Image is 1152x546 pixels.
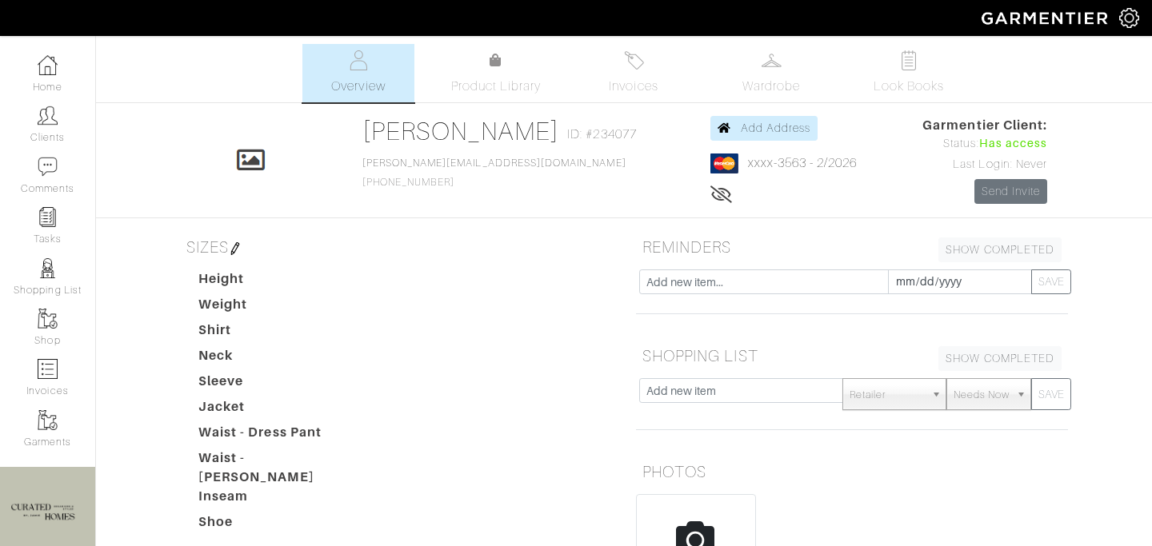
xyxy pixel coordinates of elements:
img: mastercard-2c98a0d54659f76b027c6839bea21931c3e23d06ea5b2b5660056f2e14d2f154.png [710,153,738,173]
a: Invoices [578,44,690,102]
h5: PHOTOS [636,456,1068,488]
img: garments-icon-b7da505a4dc4fd61783c78ac3ca0ef83fa9d6f193b1c9dc38574b1d14d53ca28.png [38,309,58,329]
dt: Weight [186,295,369,321]
span: ID: #234077 [567,125,637,144]
dt: Height [186,269,369,295]
dt: Inseam [186,487,369,512]
span: Overview [331,77,385,96]
img: pen-cf24a1663064a2ec1b9c1bd2387e9de7a2fa800b781884d57f21acf72779bad2.png [229,242,242,255]
button: SAVE [1031,269,1071,294]
img: orders-icon-0abe47150d42831381b5fb84f609e132dff9fe21cb692f30cb5eec754e2cba89.png [38,359,58,379]
a: SHOW COMPLETED [938,237,1062,262]
img: dashboard-icon-dbcd8f5a0b271acd01030246c82b418ddd0df26cd7fceb0bd07c9910d44c42f6.png [38,55,58,75]
img: reminder-icon-8004d30b9f0a5d33ae49ab947aed9ed385cf756f9e5892f1edd6e32f2345188e.png [38,207,58,227]
img: garments-icon-b7da505a4dc4fd61783c78ac3ca0ef83fa9d6f193b1c9dc38574b1d14d53ca28.png [38,410,58,430]
img: garmentier-logo-header-white-b43fb05a5012e4ada735d5af1a66efaba907eab6374d6393d1fbf88cb4ef424d.png [974,4,1119,32]
button: SAVE [1031,378,1071,410]
input: Add new item [639,378,843,403]
span: Retailer [850,379,925,411]
img: stylists-icon-eb353228a002819b7ec25b43dbf5f0378dd9e0616d9560372ff212230b889e62.png [38,258,58,278]
h5: SIZES [180,231,612,263]
dt: Shirt [186,321,369,346]
span: Garmentier Client: [922,116,1047,135]
input: Add new item... [639,269,889,294]
a: xxxx-3563 - 2/2026 [748,156,858,170]
a: [PERSON_NAME] [362,117,560,145]
dt: Waist - Dress Pant [186,423,369,448]
a: [PERSON_NAME][EMAIL_ADDRESS][DOMAIN_NAME] [362,157,626,169]
span: Needs Now [954,379,1010,411]
span: Look Books [874,77,945,96]
span: Wardrobe [742,77,800,96]
span: Invoices [609,77,658,96]
h5: REMINDERS [636,231,1068,263]
dt: Neck [186,346,369,372]
dt: Jacket [186,397,369,423]
a: Add Address [710,116,818,141]
div: Last Login: Never [922,156,1047,173]
img: basicinfo-40fd8af6dae0f16599ec9e87c0ef1c0a1fdea2edbe929e3d69a839185d80c458.svg [349,50,369,70]
img: orders-27d20c2124de7fd6de4e0e44c1d41de31381a507db9b33961299e4e07d508b8c.svg [624,50,644,70]
a: SHOW COMPLETED [938,346,1062,371]
img: comment-icon-a0a6a9ef722e966f86d9cbdc48e553b5cf19dbc54f86b18d962a5391bc8f6eb6.png [38,157,58,177]
span: [PHONE_NUMBER] [362,157,626,188]
div: Status: [922,135,1047,153]
a: Send Invite [974,179,1048,204]
img: clients-icon-6bae9207a08558b7cb47a8932f037763ab4055f8c8b6bfacd5dc20c3e0201464.png [38,106,58,126]
span: Product Library [451,77,542,96]
img: todo-9ac3debb85659649dc8f770b8b6100bb5dab4b48dedcbae339e5042a72dfd3cc.svg [899,50,919,70]
img: gear-icon-white-bd11855cb880d31180b6d7d6211b90ccbf57a29d726f0c71d8c61bd08dd39cc2.png [1119,8,1139,28]
dt: Shoe [186,512,369,538]
a: Look Books [853,44,965,102]
dt: Waist - [PERSON_NAME] [186,448,369,487]
a: Overview [302,44,414,102]
a: Wardrobe [715,44,827,102]
dt: Sleeve [186,372,369,397]
a: Product Library [440,51,552,96]
h5: SHOPPING LIST [636,340,1068,372]
span: Has access [979,135,1048,153]
img: wardrobe-487a4870c1b7c33e795ec22d11cfc2ed9d08956e64fb3008fe2437562e282088.svg [762,50,782,70]
span: Add Address [741,122,811,134]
